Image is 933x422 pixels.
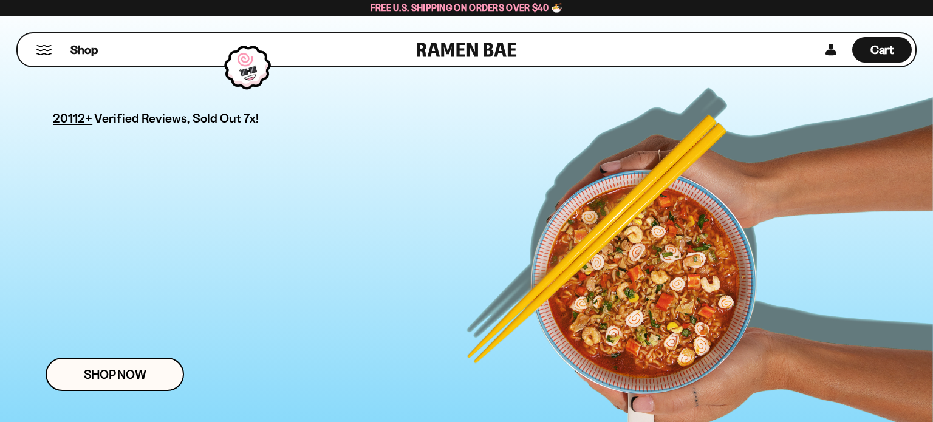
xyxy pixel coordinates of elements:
[371,2,563,13] span: Free U.S. Shipping on Orders over $40 🍜
[53,109,92,128] span: 20112+
[852,33,912,66] a: Cart
[870,43,894,57] span: Cart
[70,42,98,58] span: Shop
[70,37,98,63] a: Shop
[94,111,259,126] span: Verified Reviews, Sold Out 7x!
[84,368,146,381] span: Shop Now
[46,358,184,391] a: Shop Now
[36,45,52,55] button: Mobile Menu Trigger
